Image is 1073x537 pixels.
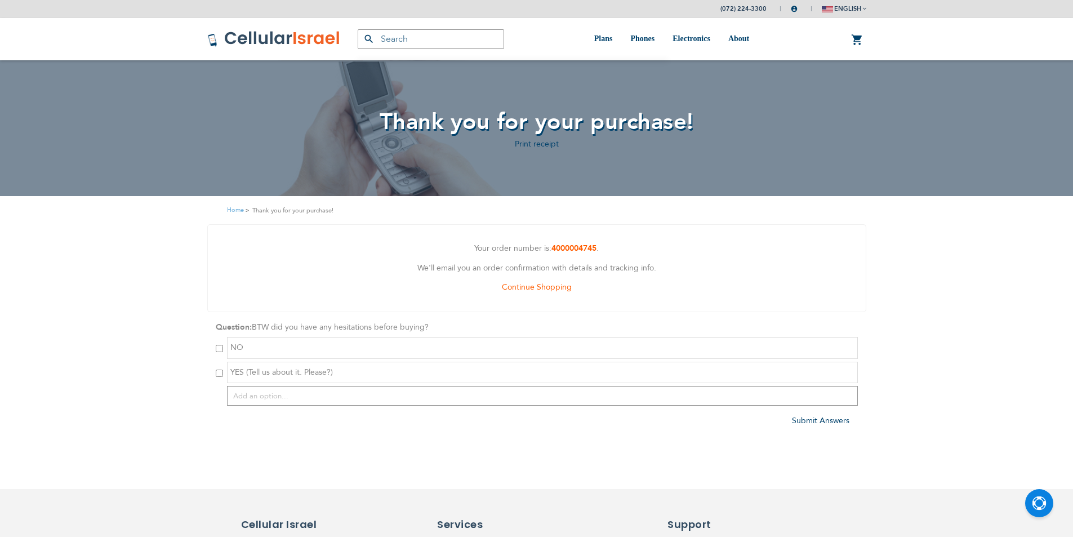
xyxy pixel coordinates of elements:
input: Add an option... [227,386,858,406]
a: 4000004745 [551,243,596,254]
h6: Services [437,517,569,532]
button: english [822,1,866,17]
strong: Question: [216,322,252,332]
a: Continue Shopping [502,282,572,292]
img: Cellular Israel Logo [207,30,341,47]
span: NO [230,342,243,353]
a: Phones [630,18,655,60]
h6: Cellular Israel [241,517,340,532]
a: (072) 224-3300 [720,5,767,13]
span: Electronics [673,34,710,43]
input: Search [358,29,504,49]
span: About [728,34,749,43]
a: Print receipt [515,139,559,149]
a: About [728,18,749,60]
span: Phones [630,34,655,43]
span: YES (Tell us about it. Please?) [230,367,333,378]
a: Electronics [673,18,710,60]
p: We'll email you an order confirmation with details and tracking info. [216,261,857,276]
a: Plans [594,18,613,60]
span: Thank you for your purchase! [380,106,694,137]
strong: Thank you for your purchase! [252,205,333,216]
h6: Support [667,517,731,532]
a: Submit Answers [792,415,849,426]
p: Your order number is: . [216,242,857,256]
img: english [822,6,833,12]
a: Home [227,206,244,214]
span: BTW did you have any hesitations before buying? [252,322,429,332]
span: Plans [594,34,613,43]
